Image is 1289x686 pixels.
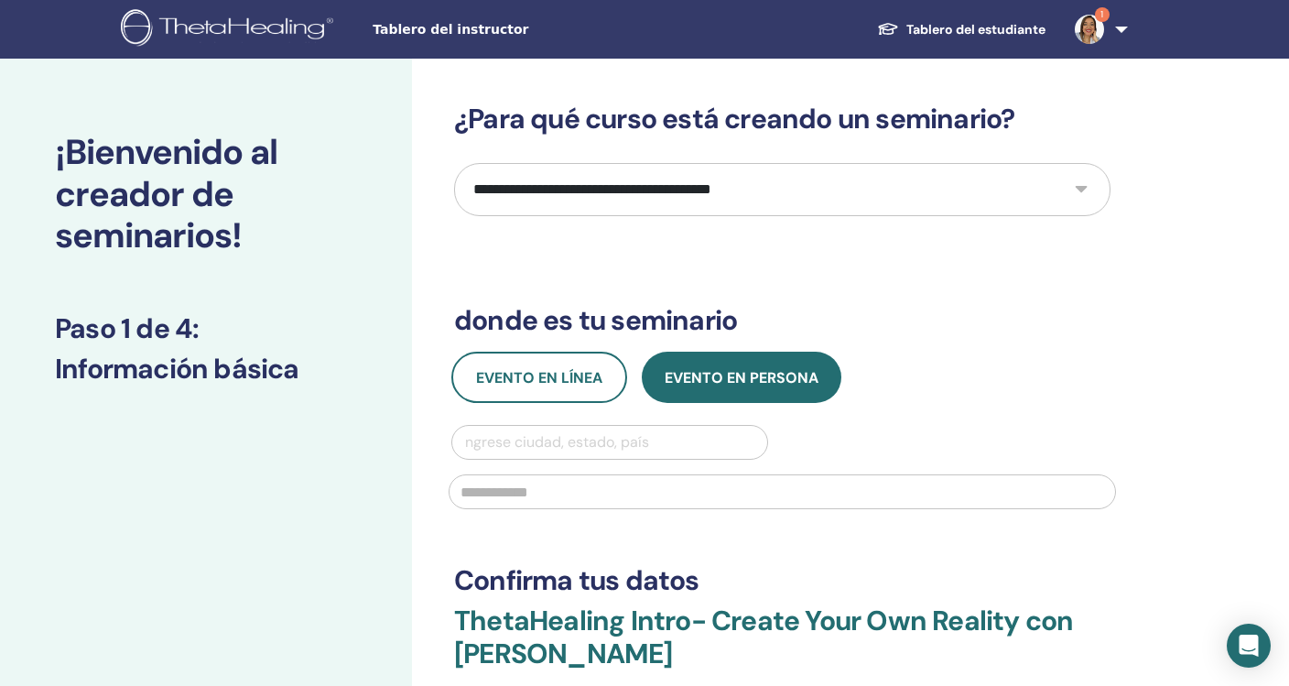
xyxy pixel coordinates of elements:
h3: Información básica [55,353,357,386]
img: logo.png [121,9,340,50]
h3: donde es tu seminario [454,304,1110,337]
div: Open Intercom Messenger [1227,624,1271,668]
span: Evento en persona [665,368,818,387]
a: Tablero del estudiante [862,13,1060,47]
button: Evento en persona [642,352,841,403]
h2: ¡Bienvenido al creador de seminarios! [55,132,357,257]
img: default.jpg [1075,15,1104,44]
span: 1 [1095,7,1110,22]
span: Evento en línea [476,368,602,387]
h3: Confirma tus datos [454,564,1110,597]
img: graduation-cap-white.svg [877,21,899,37]
h3: ¿Para qué curso está creando un seminario? [454,103,1110,136]
h3: Paso 1 de 4 : [55,312,357,345]
span: Tablero del instructor [373,20,647,39]
button: Evento en línea [451,352,627,403]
